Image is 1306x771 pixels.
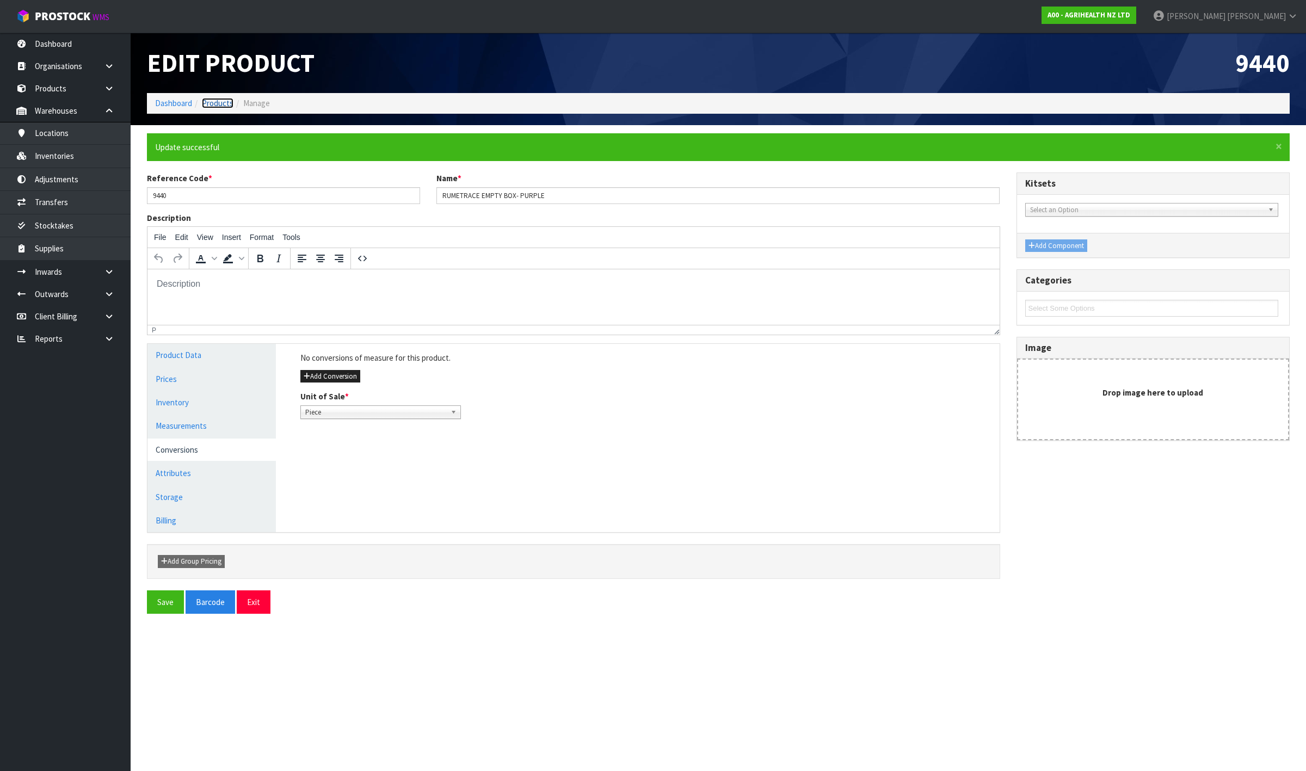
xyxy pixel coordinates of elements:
[186,590,235,614] button: Barcode
[202,98,233,108] a: Products
[436,172,461,184] label: Name
[1048,10,1130,20] strong: A00 - AGRIHEALTH NZ LTD
[175,233,188,242] span: Edit
[219,249,246,268] div: Background color
[1227,11,1286,21] span: [PERSON_NAME]
[300,391,349,402] label: Unit of Sale
[243,98,270,108] span: Manage
[250,233,274,242] span: Format
[251,249,269,268] button: Bold
[158,555,225,568] button: Add Group Pricing
[353,249,372,268] button: Source code
[192,249,219,268] div: Text color
[300,353,451,363] span: No conversions of measure for this product.
[147,509,276,532] a: Billing
[147,439,276,461] a: Conversions
[147,486,276,508] a: Storage
[147,391,276,414] a: Inventory
[237,590,270,614] button: Exit
[1102,387,1203,398] strong: Drop image here to upload
[168,249,187,268] button: Redo
[282,233,300,242] span: Tools
[293,249,311,268] button: Align left
[147,172,212,184] label: Reference Code
[1025,178,1282,189] h3: Kitsets
[1025,275,1282,286] h3: Categories
[150,249,168,268] button: Undo
[1235,47,1290,79] span: 9440
[35,9,90,23] span: ProStock
[1030,203,1264,217] span: Select an Option
[1042,7,1136,24] a: A00 - AGRIHEALTH NZ LTD
[311,249,330,268] button: Align center
[147,212,191,224] label: Description
[147,47,315,79] span: Edit Product
[436,187,1000,204] input: Name
[16,9,30,23] img: cube-alt.png
[1167,11,1225,21] span: [PERSON_NAME]
[147,590,184,614] button: Save
[147,269,1000,325] iframe: Rich Text Area. Press ALT-0 for help.
[305,406,446,419] span: Piece
[155,142,219,152] span: Update successful
[990,325,1000,335] div: Resize
[147,344,276,366] a: Product Data
[147,462,276,484] a: Attributes
[147,415,276,437] a: Measurements
[147,187,420,204] input: Reference Code
[93,12,109,22] small: WMS
[300,370,360,383] button: Add Conversion
[147,368,276,390] a: Prices
[222,233,241,242] span: Insert
[1276,139,1282,154] span: ×
[154,233,167,242] span: File
[197,233,213,242] span: View
[330,249,348,268] button: Align right
[152,326,156,334] div: p
[1025,343,1282,353] h3: Image
[155,98,192,108] a: Dashboard
[269,249,288,268] button: Italic
[1025,239,1087,252] button: Add Component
